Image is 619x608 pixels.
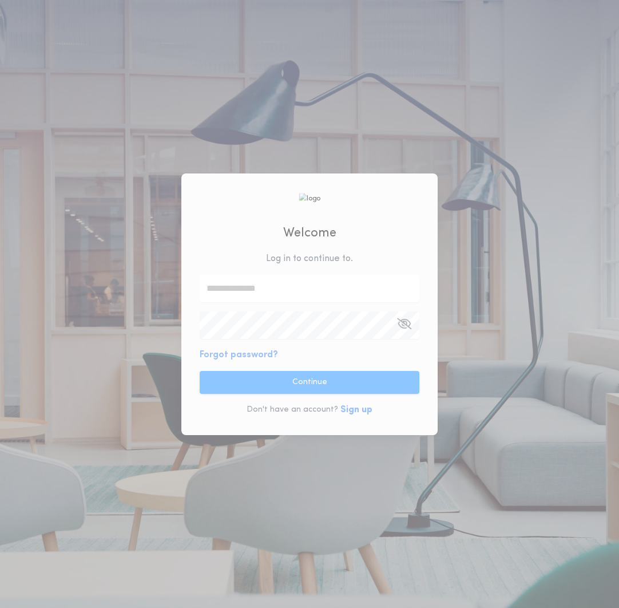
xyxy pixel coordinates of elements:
button: Sign up [340,403,372,417]
button: Forgot password? [200,348,278,362]
button: Continue [200,371,419,394]
img: logo [299,193,320,204]
h2: Welcome [283,224,336,243]
p: Don't have an account? [247,404,338,416]
p: Log in to continue to . [266,252,353,266]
